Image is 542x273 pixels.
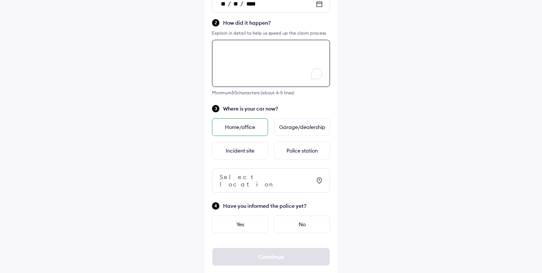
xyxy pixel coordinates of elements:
[212,118,268,136] div: Home/office
[223,202,330,210] span: Have you informed the police yet?
[223,105,330,112] span: Where is your car now?
[274,142,330,160] div: Police station
[212,90,330,95] div: Minimum 50 characters (about 4-5 lines)
[220,173,311,188] div: Select location
[274,118,330,136] div: Garage/dealership
[212,40,330,87] textarea: To enrich screen reader interactions, please activate Accessibility in Grammarly extension settings
[212,142,268,160] div: Incident site
[212,216,268,233] div: Yes
[223,19,330,27] span: How did it happen?
[274,216,330,233] div: No
[212,29,330,37] div: Explain in detail to help us speed up the claim process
